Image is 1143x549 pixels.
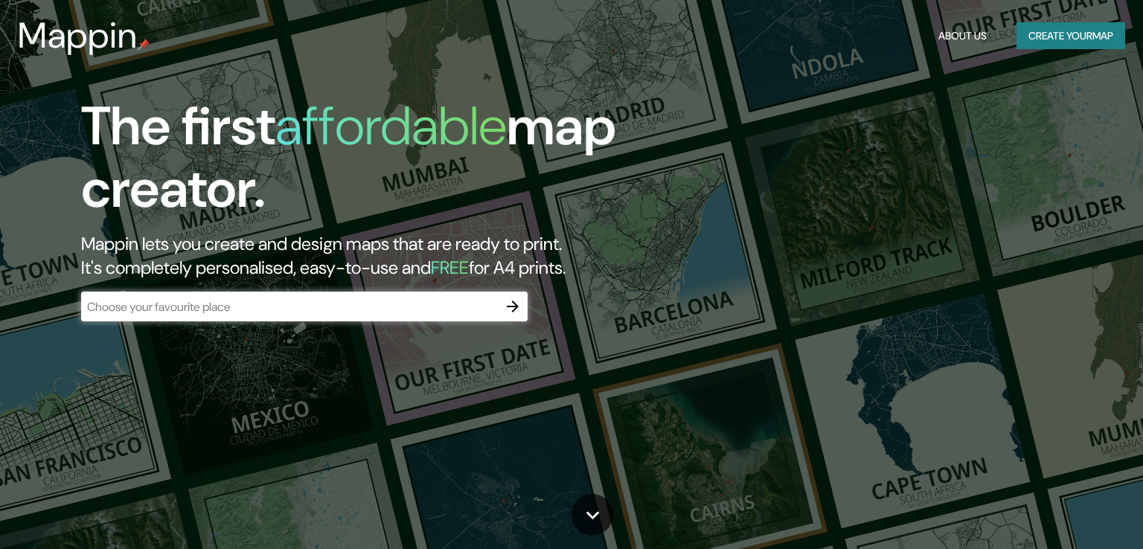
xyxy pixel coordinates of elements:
h3: Mappin [18,15,138,57]
img: mappin-pin [138,39,150,51]
input: Choose your favourite place [81,298,498,315]
button: About Us [932,22,993,50]
h2: Mappin lets you create and design maps that are ready to print. It's completely personalised, eas... [81,232,653,280]
h5: FREE [431,256,469,279]
h1: The first map creator. [81,95,653,232]
button: Create yourmap [1016,22,1125,50]
h1: affordable [275,91,507,161]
